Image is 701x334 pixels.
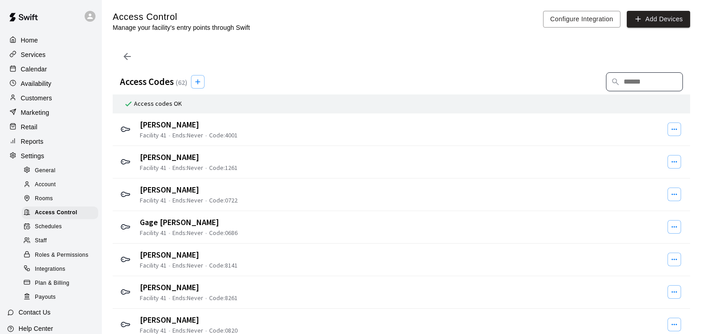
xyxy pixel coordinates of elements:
[35,265,66,274] span: Integrations
[21,108,49,117] p: Marketing
[168,261,171,270] span: •
[22,234,102,248] a: Staff
[7,120,95,134] a: Retail
[22,207,98,219] div: Access Control
[35,222,62,231] span: Schedules
[140,131,238,140] div: 4001
[140,261,238,270] div: 8141
[35,208,77,217] span: Access Control
[140,164,167,172] span: Facility 41
[22,291,98,304] div: Payouts
[22,248,102,262] a: Roles & Permissions
[205,294,207,302] span: •
[21,50,46,59] p: Services
[209,164,225,172] span: Code :
[113,11,250,23] h5: Access Control
[22,262,102,276] a: Integrations
[21,79,52,88] p: Availability
[209,196,225,205] span: Code :
[176,78,187,87] span: ( 62 )
[7,149,95,163] a: Settings
[113,23,250,32] p: Manage your facility's entry points through Swift
[7,135,95,148] a: Reports
[140,294,238,302] div: 8261
[205,164,207,172] span: •
[172,196,203,205] span: Ends : Never
[7,77,95,90] a: Availability
[168,164,171,172] span: •
[21,122,38,132] p: Retail
[168,294,171,302] span: •
[140,294,167,302] span: Facility 41
[140,152,312,163] span: [PERSON_NAME]
[22,276,102,290] a: Plan & Billing
[7,48,95,61] a: Services
[35,293,56,302] span: Payouts
[19,324,53,333] p: Help Center
[140,261,167,270] span: Facility 41
[140,229,238,237] div: 0686
[140,217,312,228] span: Gage [PERSON_NAME]
[209,229,225,237] span: Code :
[168,131,171,140] span: •
[19,308,51,317] p: Contact Us
[543,11,620,28] button: Configure Integration
[140,119,312,130] span: [PERSON_NAME]
[7,106,95,119] a: Marketing
[172,294,203,302] span: Ends : Never
[209,131,225,140] span: Code :
[209,294,225,302] span: Code :
[21,65,47,74] p: Calendar
[22,290,102,304] a: Payouts
[35,180,56,189] span: Account
[168,196,171,205] span: •
[140,131,167,140] span: Facility 41
[140,282,312,293] span: [PERSON_NAME]
[22,178,102,192] a: Account
[22,235,98,247] div: Staff
[120,75,187,88] h5: Access Codes
[22,206,102,220] a: Access Control
[172,261,203,270] span: Ends : Never
[140,196,238,205] div: 0722
[35,194,53,203] span: Rooms
[172,164,203,172] span: Ends : Never
[172,131,203,140] span: Ends : Never
[205,196,207,205] span: •
[22,277,98,290] div: Plan & Billing
[22,249,98,262] div: Roles & Permissions
[168,229,171,237] span: •
[627,11,690,28] button: Add Devices
[7,62,95,76] a: Calendar
[22,165,98,177] div: General
[140,229,167,237] span: Facility 41
[22,263,98,276] div: Integrations
[140,315,312,325] span: [PERSON_NAME]
[209,261,225,270] span: Code :
[7,33,95,47] a: Home
[35,236,47,245] span: Staff
[21,151,44,160] p: Settings
[22,192,102,206] a: Rooms
[172,229,203,237] span: Ends : Never
[22,193,98,205] div: Rooms
[140,184,312,195] span: [PERSON_NAME]
[35,251,88,260] span: Roles & Permissions
[22,179,98,191] div: Account
[140,249,312,260] span: [PERSON_NAME]
[7,91,95,105] div: Customers
[120,97,186,111] div: Access codes OK
[21,137,43,146] p: Reports
[140,196,167,205] span: Facility 41
[205,261,207,270] span: •
[35,279,69,288] span: Plan & Billing
[140,164,238,172] div: 1261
